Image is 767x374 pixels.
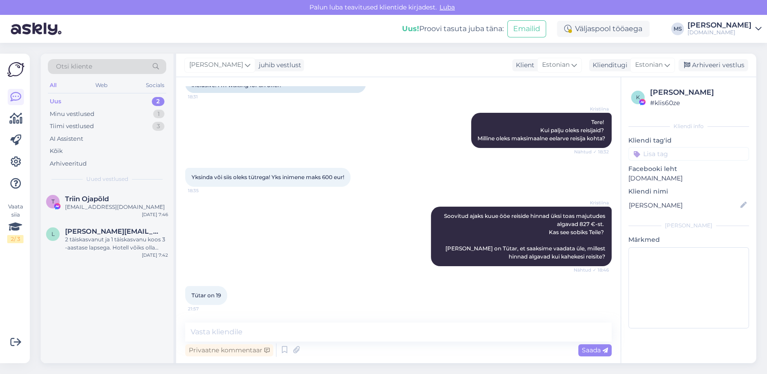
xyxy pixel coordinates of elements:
[477,119,605,142] span: Tere! Kui palju oleks reisijaid? Milline oleks maksimaalne eelarve reisija kohta?
[65,195,109,203] span: Triin Ojapõld
[185,344,273,356] div: Privaatne kommentaar
[402,23,504,34] div: Proovi tasuta juba täna:
[48,79,58,91] div: All
[7,61,24,78] img: Askly Logo
[557,21,650,37] div: Väljaspool tööaega
[650,87,746,98] div: [PERSON_NAME]
[650,98,746,108] div: # klis60ze
[507,20,546,37] button: Emailid
[189,60,243,70] span: [PERSON_NAME]
[589,60,627,70] div: Klienditugi
[402,24,419,33] b: Uus!
[628,164,749,174] p: Facebooki leht
[687,22,752,29] div: [PERSON_NAME]
[628,122,749,130] div: Kliendi info
[444,212,607,260] span: Soovitud ajaks kuue ööe reiside hinnad üksi toas majutudes algavad 827 €-st. Kas see sobiks Teile...
[50,122,94,131] div: Tiimi vestlused
[142,252,168,259] div: [DATE] 7:42
[94,79,109,91] div: Web
[574,267,609,273] span: Nähtud ✓ 18:46
[687,22,762,36] a: [PERSON_NAME][DOMAIN_NAME]
[50,97,61,106] div: Uus
[65,203,168,211] div: [EMAIL_ADDRESS][DOMAIN_NAME]
[153,110,164,119] div: 1
[50,159,87,168] div: Arhiveeritud
[628,147,749,161] input: Lisa tag
[629,200,739,210] input: Lisa nimi
[51,198,55,205] span: T
[188,93,222,100] span: 18:31
[542,60,570,70] span: Estonian
[687,29,752,36] div: [DOMAIN_NAME]
[574,148,609,155] span: Nähtud ✓ 18:32
[65,227,159,235] span: Laura.rahe84@gmail.com
[512,60,534,70] div: Klient
[678,59,748,71] div: Arhiveeri vestlus
[65,235,168,252] div: 2 täiskasvanut ja 1 täiskasvanu koos 3 -aastase lapsega. Hotell võiks olla mitte lennujaamast väg...
[671,23,684,35] div: MS
[628,136,749,145] p: Kliendi tag'id
[188,187,222,194] span: 18:35
[575,106,609,112] span: Kristiina
[255,60,301,70] div: juhib vestlust
[152,122,164,131] div: 3
[628,222,749,230] div: [PERSON_NAME]
[50,134,83,143] div: AI Assistent
[51,231,55,237] span: L
[142,211,168,218] div: [DATE] 7:46
[56,62,92,71] span: Otsi kliente
[575,199,609,206] span: Kristiina
[192,292,221,299] span: Tütar on 19
[628,187,749,196] p: Kliendi nimi
[192,174,344,180] span: Yksinda või siis oleks tütrega! Yks inimene maks 600 eur!
[50,110,94,119] div: Minu vestlused
[628,235,749,245] p: Märkmed
[7,235,23,243] div: 2 / 3
[635,60,663,70] span: Estonian
[582,346,608,354] span: Saada
[7,203,23,243] div: Vaata siia
[188,305,222,312] span: 21:57
[144,79,166,91] div: Socials
[437,3,458,11] span: Luba
[86,175,128,183] span: Uued vestlused
[628,174,749,183] p: [DOMAIN_NAME]
[50,147,63,156] div: Kõik
[152,97,164,106] div: 2
[636,94,640,101] span: k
